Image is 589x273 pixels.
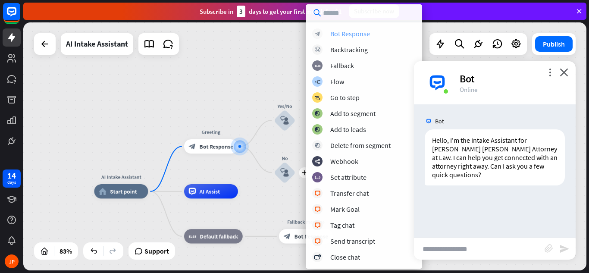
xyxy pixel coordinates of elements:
[330,141,391,150] div: Delete from segment
[189,233,197,240] i: block_fallback
[330,29,370,38] div: Bot Response
[330,61,354,70] div: Fallback
[200,143,233,150] span: Bot Response
[189,143,196,150] i: block_bot_response
[460,85,565,94] div: Online
[330,237,375,245] div: Send transcript
[280,168,289,177] i: block_user_input
[314,191,321,196] i: block_livechat
[66,33,128,55] div: AI Intake Assistant
[460,72,565,85] div: Bot
[314,254,321,260] i: block_close_chat
[314,79,320,85] i: builder_tree
[315,143,320,148] i: block_delete_from_segment
[315,175,320,180] i: block_set_attribute
[179,129,243,136] div: Greeting
[3,169,21,188] a: 14 days
[5,254,19,268] div: JP
[200,188,220,195] span: AI Assist
[330,109,376,118] div: Add to segment
[330,173,367,182] div: Set attribute
[89,173,154,181] div: AI Intake Assistant
[57,244,75,258] div: 83%
[237,6,245,17] div: 3
[314,111,320,116] i: block_add_to_segment
[7,3,33,29] button: Open LiveChat chat widget
[144,244,169,258] span: Support
[263,102,306,110] div: Yes/No
[315,159,320,164] i: webhooks
[315,63,320,69] i: block_fallback
[314,238,321,244] i: block_livechat
[546,68,554,76] i: more_vert
[330,93,360,102] div: Go to step
[200,233,238,240] span: Default fallback
[302,170,307,175] i: plus
[7,172,16,179] div: 14
[294,233,328,240] span: Bot Response
[284,233,291,240] i: block_bot_response
[110,188,137,195] span: Start point
[314,207,321,212] i: block_livechat
[315,47,320,53] i: block_backtracking
[263,154,306,162] div: No
[314,223,321,228] i: block_livechat
[535,36,573,52] button: Publish
[330,221,354,229] div: Tag chat
[559,244,570,254] i: send
[330,45,368,54] div: Backtracking
[330,205,360,213] div: Mark Goal
[99,188,107,195] i: home_2
[330,77,344,86] div: Flow
[560,68,568,76] i: close
[273,218,338,226] div: Fallback message
[315,31,320,37] i: block_bot_response
[7,179,16,185] div: days
[330,253,360,261] div: Close chat
[314,95,320,100] i: block_goto
[314,127,320,132] i: block_add_to_segment
[330,157,358,166] div: Webhook
[280,116,289,125] i: block_user_input
[545,244,553,253] i: block_attachment
[330,125,366,134] div: Add to leads
[330,189,369,198] div: Transfer chat
[435,117,444,125] span: Bot
[425,129,565,185] div: Hello, I'm the Intake Assistant for [PERSON_NAME] [PERSON_NAME] Attorney at Law. I can help you g...
[200,6,342,17] div: Subscribe in days to get your first month for $1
